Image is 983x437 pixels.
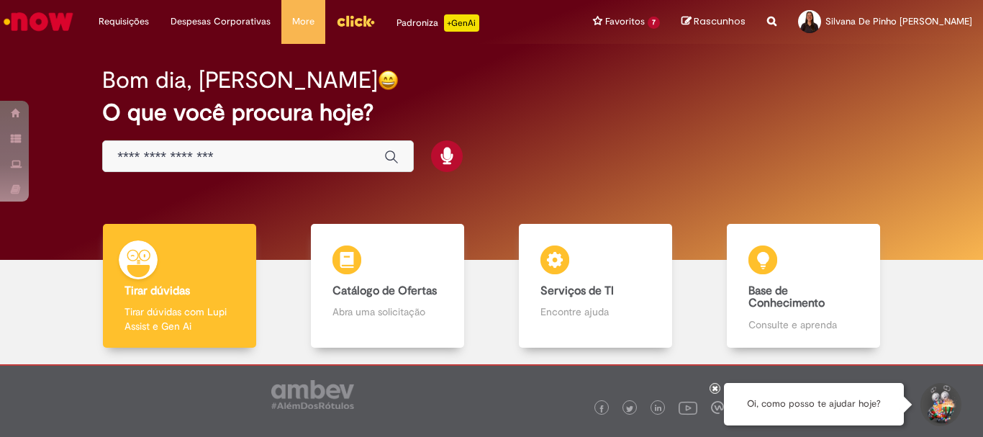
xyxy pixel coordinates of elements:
[378,70,399,91] img: happy-face.png
[99,14,149,29] span: Requisições
[605,14,645,29] span: Favoritos
[332,284,437,298] b: Catálogo de Ofertas
[124,305,234,333] p: Tirar dúvidas com Lupi Assist e Gen Ai
[918,383,961,426] button: Iniciar Conversa de Suporte
[332,305,442,319] p: Abra uma solicitação
[1,7,76,36] img: ServiceNow
[748,284,825,311] b: Base de Conhecimento
[540,305,650,319] p: Encontre ajuda
[648,17,660,29] span: 7
[102,100,881,125] h2: O que você procura hoje?
[711,401,724,414] img: logo_footer_workplace.png
[292,14,314,29] span: More
[397,14,479,32] div: Padroniza
[748,317,858,332] p: Consulte e aprenda
[271,380,354,409] img: logo_footer_ambev_rotulo_gray.png
[540,284,614,298] b: Serviços de TI
[76,224,284,348] a: Tirar dúvidas Tirar dúvidas com Lupi Assist e Gen Ai
[102,68,378,93] h2: Bom dia, [PERSON_NAME]
[724,383,904,425] div: Oi, como posso te ajudar hoje?
[444,14,479,32] p: +GenAi
[655,405,662,413] img: logo_footer_linkedin.png
[171,14,271,29] span: Despesas Corporativas
[124,284,190,298] b: Tirar dúvidas
[694,14,746,28] span: Rascunhos
[699,224,907,348] a: Base de Conhecimento Consulte e aprenda
[598,405,605,413] img: logo_footer_facebook.png
[336,10,375,32] img: click_logo_yellow_360x200.png
[825,15,972,27] span: Silvana De Pinho [PERSON_NAME]
[284,224,491,348] a: Catálogo de Ofertas Abra uma solicitação
[679,398,697,417] img: logo_footer_youtube.png
[491,224,699,348] a: Serviços de TI Encontre ajuda
[681,15,746,29] a: Rascunhos
[626,405,633,413] img: logo_footer_twitter.png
